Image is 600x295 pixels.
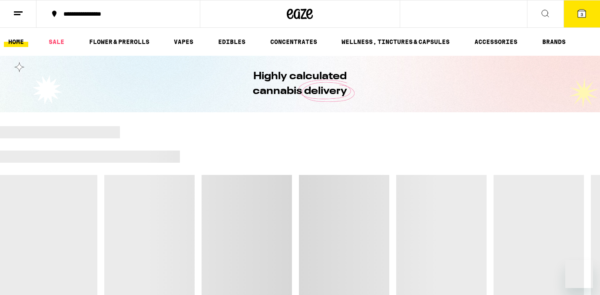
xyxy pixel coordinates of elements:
[266,37,322,47] a: CONCENTRATES
[565,260,593,288] iframe: Button to launch messaging window
[85,37,154,47] a: FLOWER & PREROLLS
[229,69,372,99] h1: Highly calculated cannabis delivery
[564,0,600,27] button: 3
[4,37,28,47] a: HOME
[470,37,522,47] a: ACCESSORIES
[580,12,583,17] span: 3
[538,37,570,47] a: BRANDS
[44,37,69,47] a: SALE
[337,37,454,47] a: WELLNESS, TINCTURES & CAPSULES
[214,37,250,47] a: EDIBLES
[169,37,198,47] a: VAPES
